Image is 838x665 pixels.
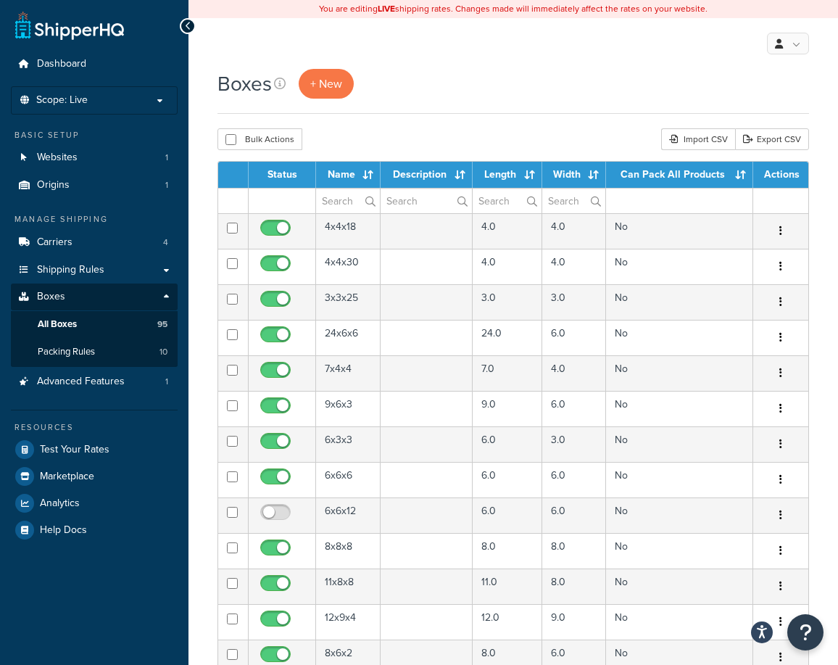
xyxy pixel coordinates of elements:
td: No [606,213,753,249]
td: 24x6x6 [316,320,381,355]
a: Export CSV [735,128,809,150]
span: All Boxes [38,318,77,331]
div: Manage Shipping [11,213,178,226]
th: Can Pack All Products : activate to sort column ascending [606,162,753,188]
th: Name : activate to sort column ascending [316,162,381,188]
a: Shipping Rules [11,257,178,284]
td: 8x8x8 [316,533,381,569]
a: Carriers 4 [11,229,178,256]
td: 3.0 [542,426,606,462]
th: Description : activate to sort column ascending [381,162,473,188]
td: 11x8x8 [316,569,381,604]
div: Import CSV [661,128,735,150]
a: Dashboard [11,51,178,78]
td: No [606,604,753,640]
li: Test Your Rates [11,437,178,463]
span: 95 [157,318,167,331]
td: 4.0 [473,213,542,249]
td: No [606,320,753,355]
span: Test Your Rates [40,444,109,456]
a: Help Docs [11,517,178,543]
span: 1 [165,376,168,388]
button: Open Resource Center [787,614,824,650]
td: 6.0 [473,462,542,497]
div: Resources [11,421,178,434]
td: 4.0 [542,355,606,391]
td: 6x6x6 [316,462,381,497]
span: Websites [37,152,78,164]
td: 6.0 [473,497,542,533]
span: Help Docs [40,524,87,537]
td: 4x4x30 [316,249,381,284]
span: 4 [163,236,168,249]
td: 7x4x4 [316,355,381,391]
td: 3.0 [473,284,542,320]
th: Status [249,162,315,188]
td: 4.0 [473,249,542,284]
span: Dashboard [37,58,86,70]
td: 8.0 [542,533,606,569]
td: 6.0 [542,320,606,355]
a: Origins 1 [11,172,178,199]
a: ShipperHQ Home [15,11,124,40]
li: Origins [11,172,178,199]
td: 4x4x18 [316,213,381,249]
td: 3x3x25 [316,284,381,320]
a: All Boxes 95 [11,311,178,338]
span: Scope: Live [36,94,88,107]
span: Advanced Features [37,376,125,388]
a: Advanced Features 1 [11,368,178,395]
span: Analytics [40,497,80,510]
th: Length : activate to sort column ascending [473,162,542,188]
td: 24.0 [473,320,542,355]
td: 9.0 [473,391,542,426]
li: Websites [11,144,178,171]
li: Carriers [11,229,178,256]
td: 6.0 [473,426,542,462]
td: No [606,533,753,569]
td: No [606,462,753,497]
b: LIVE [378,2,395,15]
td: 6.0 [542,497,606,533]
td: 6.0 [542,391,606,426]
input: Search [381,189,472,213]
li: Boxes [11,284,178,366]
td: 8.0 [473,533,542,569]
input: Search [542,189,605,213]
td: 3.0 [542,284,606,320]
td: 12x9x4 [316,604,381,640]
a: Packing Rules 10 [11,339,178,365]
li: Advanced Features [11,368,178,395]
td: No [606,391,753,426]
span: 1 [165,152,168,164]
a: + New [299,69,354,99]
th: Width : activate to sort column ascending [542,162,606,188]
h1: Boxes [217,70,272,98]
a: Boxes [11,284,178,310]
button: Bulk Actions [217,128,302,150]
a: Marketplace [11,463,178,490]
span: Packing Rules [38,346,95,358]
td: No [606,284,753,320]
div: Basic Setup [11,129,178,141]
span: 1 [165,179,168,191]
a: Websites 1 [11,144,178,171]
td: 6x3x3 [316,426,381,462]
td: No [606,497,753,533]
td: 6x6x12 [316,497,381,533]
td: 4.0 [542,249,606,284]
a: Analytics [11,490,178,516]
td: 11.0 [473,569,542,604]
li: Packing Rules [11,339,178,365]
span: Boxes [37,291,65,303]
span: Origins [37,179,70,191]
td: 9x6x3 [316,391,381,426]
th: Actions [753,162,808,188]
td: 7.0 [473,355,542,391]
td: 9.0 [542,604,606,640]
td: 12.0 [473,604,542,640]
td: No [606,355,753,391]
